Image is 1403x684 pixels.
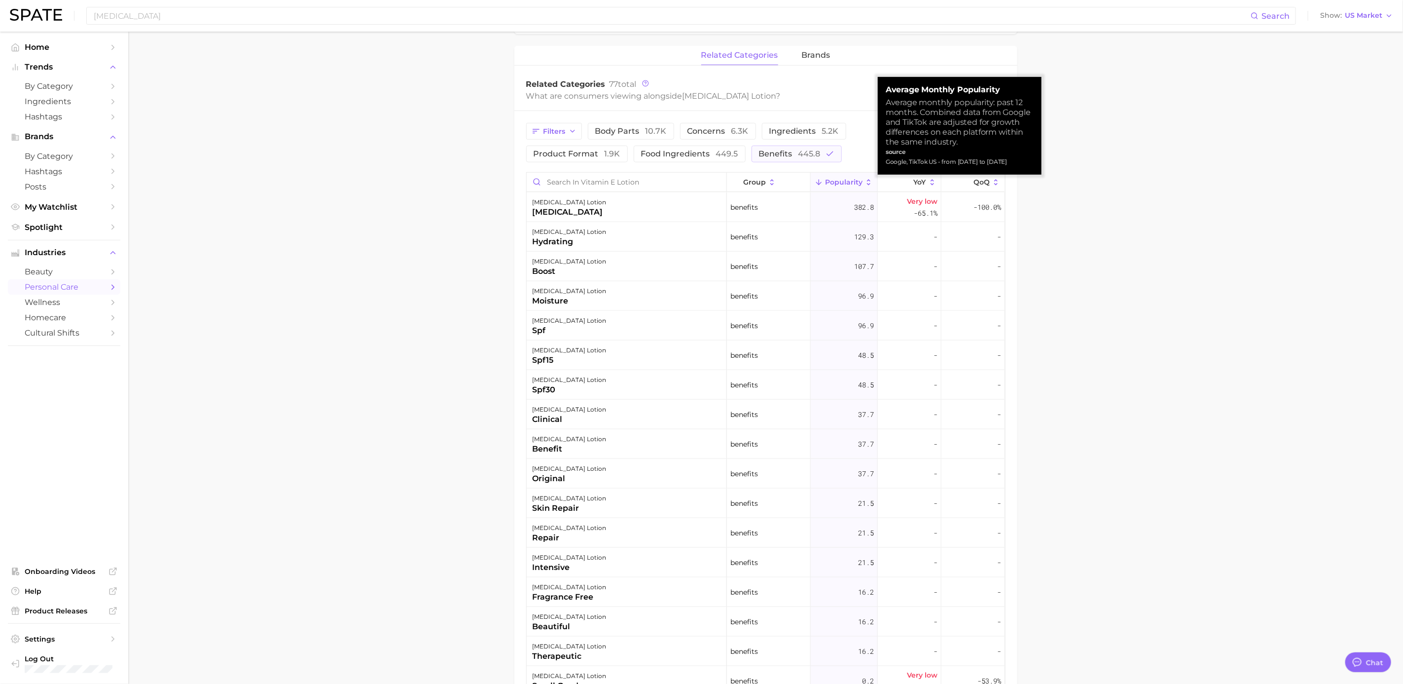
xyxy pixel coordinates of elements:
span: - [934,290,937,302]
span: - [997,409,1001,420]
a: beauty [8,264,120,279]
span: total [610,79,637,89]
div: boost [533,266,607,277]
button: YoY [878,173,941,192]
a: Product Releases [8,604,120,618]
span: by Category [25,81,104,91]
span: Ingredients [25,97,104,106]
div: [MEDICAL_DATA] lotion [533,641,607,652]
span: - [997,586,1001,598]
div: skin repair [533,502,607,514]
span: - [997,438,1001,450]
a: personal care [8,279,120,295]
span: - [934,468,937,480]
span: cultural shifts [25,328,104,338]
span: 21.5 [858,497,874,509]
span: benefits [730,586,758,598]
span: 48.5 [858,379,874,391]
span: wellness [25,298,104,307]
span: product format [534,150,620,158]
span: benefits [730,409,758,420]
button: Popularity [811,173,878,192]
div: [MEDICAL_DATA] lotion [533,344,607,356]
div: [MEDICAL_DATA] lotion [533,493,607,504]
button: [MEDICAL_DATA] lotiontherapeuticbenefits16.2-- [527,637,1005,666]
span: Posts [25,182,104,191]
span: benefits [730,261,758,272]
span: 16.2 [858,616,874,628]
a: My Watchlist [8,199,120,215]
span: 16.2 [858,586,874,598]
div: [MEDICAL_DATA] lotion [533,581,607,593]
span: benefits [730,201,758,213]
span: US Market [1345,13,1382,18]
a: Help [8,584,120,599]
span: Hashtags [25,167,104,176]
span: Onboarding Videos [25,567,104,576]
span: 1.9k [605,149,620,158]
span: 16.2 [858,646,874,657]
a: Log out. Currently logged in with e-mail vy_dong@cotyinc.com. [8,651,120,677]
span: Brands [25,132,104,141]
div: [MEDICAL_DATA] lotion [533,196,607,208]
span: - [997,290,1001,302]
button: [MEDICAL_DATA] lotionspf30benefits48.5-- [527,370,1005,400]
span: - [934,616,937,628]
div: spf30 [533,384,607,396]
span: related categories [701,51,778,60]
div: benefit [533,443,607,455]
span: - [997,468,1001,480]
button: [MEDICAL_DATA] lotionspfbenefits96.9-- [527,311,1005,341]
button: [MEDICAL_DATA] lotionbeautifulbenefits16.2-- [527,607,1005,637]
span: Filters [543,127,566,136]
span: Product Releases [25,607,104,615]
div: original [533,473,607,485]
div: hydrating [533,236,607,248]
span: beauty [25,267,104,276]
strong: source [886,148,906,155]
div: moisture [533,295,607,307]
button: [MEDICAL_DATA] lotionfragrance freebenefits16.2-- [527,577,1005,607]
strong: Average Monthly Popularity [886,85,1034,95]
a: cultural shifts [8,325,120,341]
a: Posts [8,179,120,194]
div: beautiful [533,621,607,633]
span: 21.5 [858,527,874,539]
button: [MEDICAL_DATA] lotionmoisturebenefits96.9-- [527,281,1005,311]
button: [MEDICAL_DATA] lotionhydratingbenefits129.3-- [527,222,1005,252]
span: 48.5 [858,349,874,361]
button: [MEDICAL_DATA] lotionskin repairbenefits21.5-- [527,489,1005,518]
button: [MEDICAL_DATA] lotionclinicalbenefits37.7-- [527,400,1005,429]
button: Brands [8,129,120,144]
span: benefits [730,438,758,450]
span: Very low [907,195,937,207]
div: Google, TikTok US - from [DATE] to [DATE] [886,157,1034,167]
button: [MEDICAL_DATA] lotion[MEDICAL_DATA]benefits382.8Very low-65.1%-100.0% [527,192,1005,222]
span: Trends [25,63,104,72]
span: benefits [730,290,758,302]
span: benefits [730,557,758,569]
span: - [934,646,937,657]
span: group [743,178,766,186]
span: 445.8 [798,149,821,158]
button: ShowUS Market [1318,9,1396,22]
span: personal care [25,282,104,292]
span: Very low [907,669,937,681]
div: [MEDICAL_DATA] lotion [533,285,607,297]
span: QoQ [973,178,990,186]
span: benefits [759,150,821,158]
button: [MEDICAL_DATA] lotionrepairbenefits21.5-- [527,518,1005,548]
span: - [997,349,1001,361]
span: -65.1% [914,207,937,219]
span: Industries [25,248,104,257]
img: SPATE [10,9,62,21]
span: Log Out [25,654,112,663]
a: Home [8,39,120,55]
span: - [997,557,1001,569]
span: 382.8 [854,201,874,213]
div: [MEDICAL_DATA] lotion [533,374,607,386]
button: Industries [8,245,120,260]
span: - [934,320,937,332]
button: Trends [8,60,120,75]
button: [MEDICAL_DATA] lotionspf15benefits48.5-- [527,341,1005,370]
